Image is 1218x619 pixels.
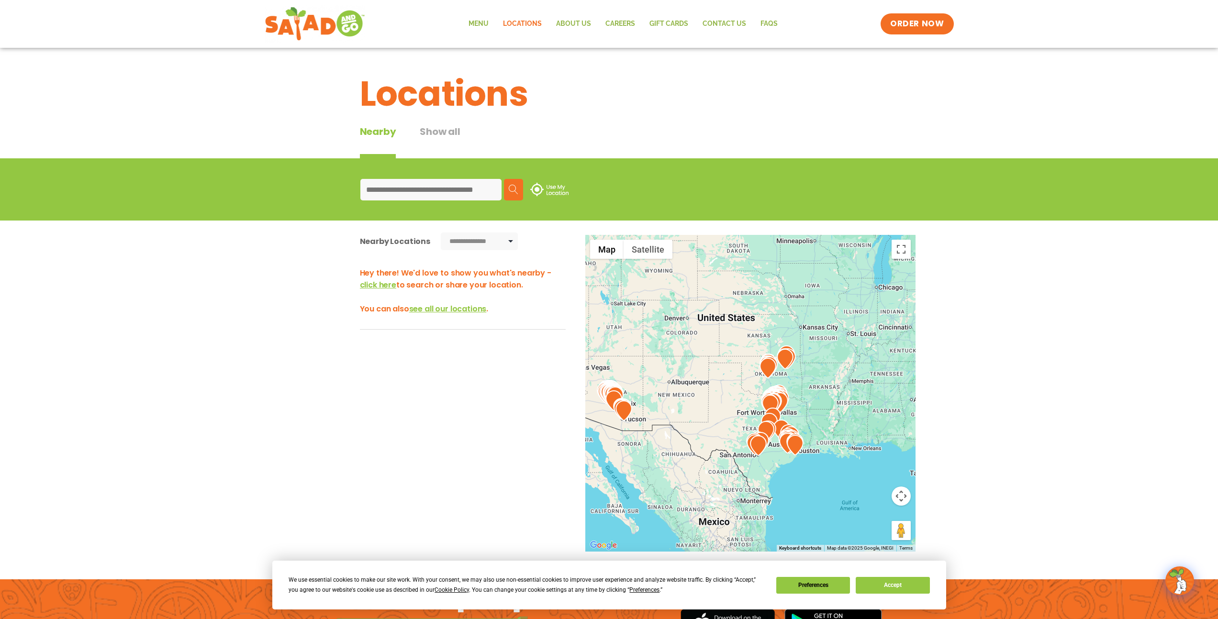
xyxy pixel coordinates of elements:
a: Careers [598,13,642,35]
div: Nearby Locations [360,235,430,247]
button: Keyboard shortcuts [779,545,821,552]
a: FAQs [753,13,785,35]
img: search.svg [509,185,518,194]
h3: Hey there! We'd love to show you what's nearby - to search or share your location. You can also . [360,267,566,315]
span: ORDER NOW [890,18,944,30]
a: Contact Us [695,13,753,35]
img: Google [588,539,619,552]
div: We use essential cookies to make our site work. With your consent, we may also use non-essential ... [289,575,765,595]
img: new-SAG-logo-768×292 [265,5,366,43]
a: Locations [496,13,549,35]
button: Accept [856,577,929,594]
span: see all our locations [409,303,487,314]
div: Nearby [360,124,396,158]
button: Drag Pegman onto the map to open Street View [892,521,911,540]
a: About Us [549,13,598,35]
nav: Menu [461,13,785,35]
span: Cookie Policy [435,586,469,593]
div: Cookie Consent Prompt [272,561,946,609]
img: wpChatIcon [1166,567,1193,594]
h1: Locations [360,68,859,120]
a: GIFT CARDS [642,13,695,35]
button: Map camera controls [892,486,911,506]
div: Tabbed content [360,124,484,158]
span: Map data ©2025 Google, INEGI [827,545,894,551]
button: Toggle fullscreen view [892,240,911,259]
a: Open this area in Google Maps (opens a new window) [588,539,619,552]
a: Menu [461,13,496,35]
button: Show all [420,124,460,158]
span: click here [360,279,396,290]
button: Preferences [776,577,850,594]
a: Terms (opens in new tab) [899,545,913,551]
img: use-location.svg [530,183,569,196]
button: Show street map [590,240,624,259]
a: ORDER NOW [881,13,953,34]
span: Preferences [629,586,659,593]
button: Show satellite imagery [624,240,672,259]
